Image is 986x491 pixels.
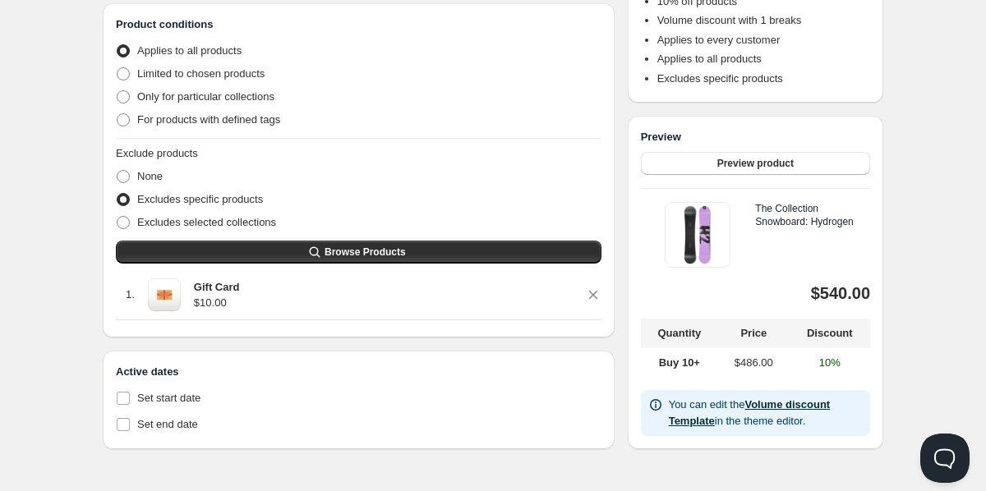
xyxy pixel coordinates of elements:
span: Limited to chosen products [137,67,265,80]
p: $ 10.00 [194,295,240,311]
span: Applies to all products [657,53,762,65]
strong: Gift Card [194,281,240,293]
td: Buy 10+ [641,348,718,378]
p: You can edit the in the theme editor. [669,397,864,429]
th: Quantity [641,319,718,348]
p: 1 . [126,287,135,303]
button: Preview product [641,152,870,175]
span: Applies to all products [137,44,242,57]
button: Browse Products [116,241,601,264]
span: Excludes specific products [657,72,783,85]
span: Excludes specific products [137,193,263,205]
span: Excludes selected collections [137,216,276,228]
span: Exclude products [116,147,198,159]
td: $486.00 [718,348,790,378]
h5: The Collection Snowboard: Hydrogen [755,202,870,268]
span: None [137,170,163,182]
img: Gift Card [148,278,181,311]
iframe: Help Scout Beacon - Open [920,434,970,483]
td: 10% [790,348,870,378]
th: Price [718,319,790,348]
span: Volume discount with 1 breaks [657,14,802,26]
a: Volume discount Template [669,398,831,427]
span: Preview product [717,157,794,170]
img: The Collection Snowboard: Hydrogen [665,202,730,268]
span: Only for particular collections [137,90,274,103]
th: Discount [790,319,870,348]
h3: Preview [641,129,870,145]
span: Browse Products [325,245,406,259]
span: Set start date [137,392,200,404]
span: Applies to every customer [657,34,781,46]
span: Set end date [137,418,198,430]
span: For products with defined tags [137,113,280,126]
h3: Active dates [116,364,601,380]
div: $540.00 [641,281,870,305]
h3: Product conditions [116,16,601,33]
